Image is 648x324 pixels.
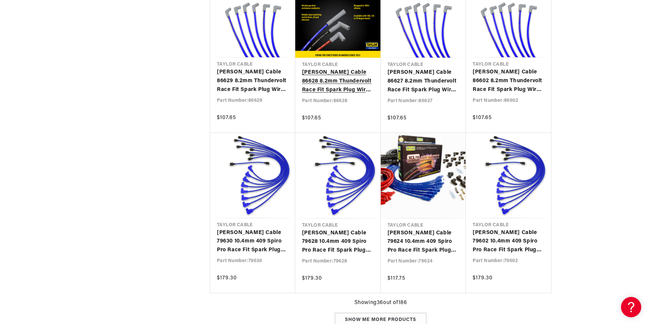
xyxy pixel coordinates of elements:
span: Showing 36 out of 186 [354,299,407,307]
a: [PERSON_NAME] Cable 79624 10.4mm 409 Spiro Pro Race Fit Spark Plug Wires [388,229,459,255]
a: [PERSON_NAME] Cable 79628 10.4mm 409 Spiro Pro Race Fit Spark Plug Wires 90° Blue [302,229,374,255]
a: [PERSON_NAME] Cable 86628 8.2mm Thundervolt Race Fit Spark Plug Wires 90° Blue [302,68,374,94]
a: [PERSON_NAME] Cable 79602 10.4mm 409 Spiro Pro Race Fit Spark Plug Wires 90° Blue [473,229,544,255]
a: [PERSON_NAME] Cable 79630 10.4mm 409 Spiro Pro Race Fit Spark Plug Wires 90° Blue [217,229,289,255]
a: [PERSON_NAME] Cable 86602 8.2mm Thundervolt Race Fit Spark Plug Wires 90° Blue [473,68,544,94]
a: [PERSON_NAME] Cable 86627 8.2mm Thundervolt Race Fit Spark Plug Wires 90° Blue [388,68,459,94]
a: [PERSON_NAME] Cable 86629 8.2mm Thundervolt Race Fit Spark Plug Wires 90° Blue [217,68,289,94]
